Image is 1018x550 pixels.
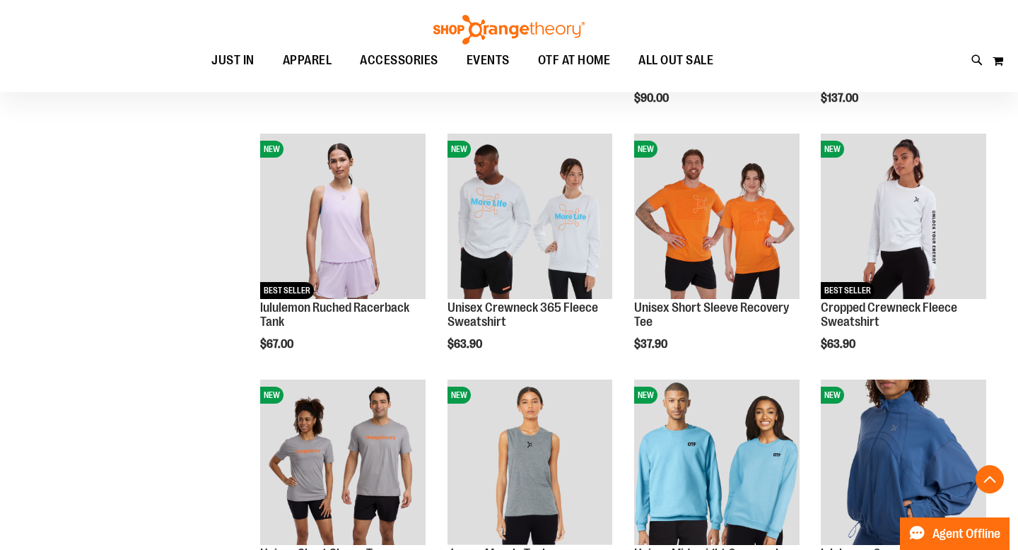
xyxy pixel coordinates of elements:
a: Unisex Crewneck 365 Fleece SweatshirtNEW [447,134,613,301]
div: product [627,127,807,386]
img: Jersey Muscle Tank [447,380,613,545]
div: product [814,127,993,386]
span: ALL OUT SALE [638,45,713,76]
a: Unisex Short Sleeve TeeNEW [260,380,426,547]
div: product [253,127,433,386]
a: Unisex Short Sleeve Recovery Tee [634,300,789,329]
span: NEW [634,141,657,158]
a: Unisex Midweight CrewneckNEW [634,380,800,547]
span: BEST SELLER [821,282,874,299]
button: Agent Offline [900,517,1010,550]
img: lululemon Oversized Define Jacket [821,380,986,545]
span: $137.00 [821,92,860,105]
img: Unisex Midweight Crewneck [634,380,800,545]
img: Cropped Crewneck Fleece Sweatshirt [821,134,986,299]
img: Unisex Crewneck 365 Fleece Sweatshirt [447,134,613,299]
span: NEW [447,387,471,404]
img: Unisex Short Sleeve Tee [260,380,426,545]
a: Cropped Crewneck Fleece SweatshirtNEWBEST SELLER [821,134,986,301]
img: Unisex Short Sleeve Recovery Tee [634,134,800,299]
button: Back To Top [976,465,1004,493]
span: NEW [447,141,471,158]
span: JUST IN [211,45,255,76]
a: Cropped Crewneck Fleece Sweatshirt [821,300,957,329]
a: lululemon Ruched Racerback Tank [260,300,409,329]
span: BEST SELLER [260,282,314,299]
span: EVENTS [467,45,510,76]
a: lululemon Oversized Define JacketNEW [821,380,986,547]
span: APPAREL [283,45,332,76]
span: NEW [821,387,844,404]
span: Agent Offline [932,527,1000,541]
span: NEW [260,141,283,158]
span: $90.00 [634,92,671,105]
span: $37.90 [634,338,669,351]
img: lululemon Ruched Racerback Tank [260,134,426,299]
span: NEW [634,387,657,404]
span: NEW [821,141,844,158]
span: OTF AT HOME [538,45,611,76]
div: product [440,127,620,386]
a: Jersey Muscle TankNEW [447,380,613,547]
span: NEW [260,387,283,404]
span: ACCESSORIES [360,45,438,76]
span: $67.00 [260,338,296,351]
a: lululemon Ruched Racerback TankNEWBEST SELLER [260,134,426,301]
a: Unisex Crewneck 365 Fleece Sweatshirt [447,300,598,329]
span: $63.90 [821,338,858,351]
span: $63.90 [447,338,484,351]
img: Shop Orangetheory [431,15,587,45]
a: Unisex Short Sleeve Recovery TeeNEW [634,134,800,301]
